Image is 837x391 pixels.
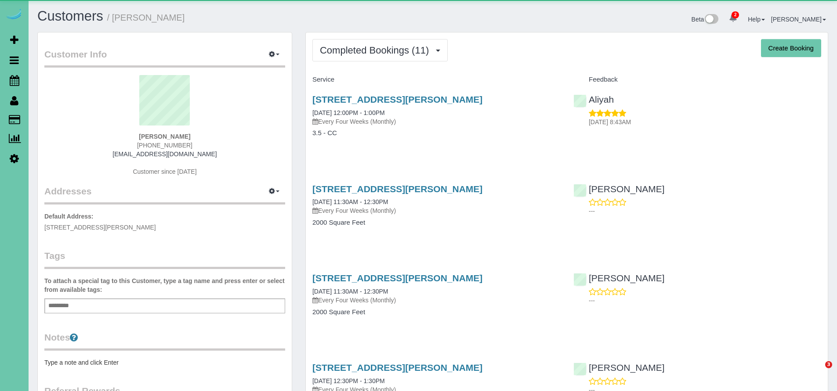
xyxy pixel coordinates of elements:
[761,39,821,57] button: Create Booking
[573,273,665,283] a: [PERSON_NAME]
[312,308,560,316] h4: 2000 Square Feet
[44,358,285,367] pre: Type a note and click Enter
[107,13,185,22] small: / [PERSON_NAME]
[320,45,433,56] span: Completed Bookings (11)
[589,118,821,126] p: [DATE] 8:43AM
[589,296,821,305] p: ---
[312,288,388,295] a: [DATE] 11:30AM - 12:30PM
[748,16,765,23] a: Help
[771,16,826,23] a: [PERSON_NAME]
[573,94,614,104] a: Aliyah
[589,207,821,215] p: ---
[725,9,742,28] a: 2
[312,198,388,205] a: [DATE] 11:30AM - 12:30PM
[44,249,285,269] legend: Tags
[5,9,23,21] img: Automaid Logo
[112,151,217,158] a: [EMAIL_ADDRESS][DOMAIN_NAME]
[44,224,156,231] span: [STREET_ADDRESS][PERSON_NAME]
[312,206,560,215] p: Every Four Weeks (Monthly)
[44,331,285,351] legend: Notes
[732,11,739,18] span: 2
[573,362,665,373] a: [PERSON_NAME]
[44,48,285,68] legend: Customer Info
[44,212,94,221] label: Default Address:
[692,16,719,23] a: Beta
[37,8,103,24] a: Customers
[573,184,665,194] a: [PERSON_NAME]
[312,109,385,116] a: [DATE] 12:00PM - 1:00PM
[139,133,190,140] strong: [PERSON_NAME]
[312,184,482,194] a: [STREET_ADDRESS][PERSON_NAME]
[312,377,385,384] a: [DATE] 12:30PM - 1:30PM
[44,276,285,294] label: To attach a special tag to this Customer, type a tag name and press enter or select from availabl...
[312,39,448,61] button: Completed Bookings (11)
[807,361,828,382] iframe: Intercom live chat
[312,296,560,305] p: Every Four Weeks (Monthly)
[573,76,821,83] h4: Feedback
[312,76,560,83] h4: Service
[312,117,560,126] p: Every Four Weeks (Monthly)
[825,361,832,368] span: 3
[312,362,482,373] a: [STREET_ADDRESS][PERSON_NAME]
[312,219,560,226] h4: 2000 Square Feet
[312,94,482,104] a: [STREET_ADDRESS][PERSON_NAME]
[312,273,482,283] a: [STREET_ADDRESS][PERSON_NAME]
[312,129,560,137] h4: 3.5 - CC
[137,142,192,149] span: [PHONE_NUMBER]
[133,168,196,175] span: Customer since [DATE]
[704,14,718,25] img: New interface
